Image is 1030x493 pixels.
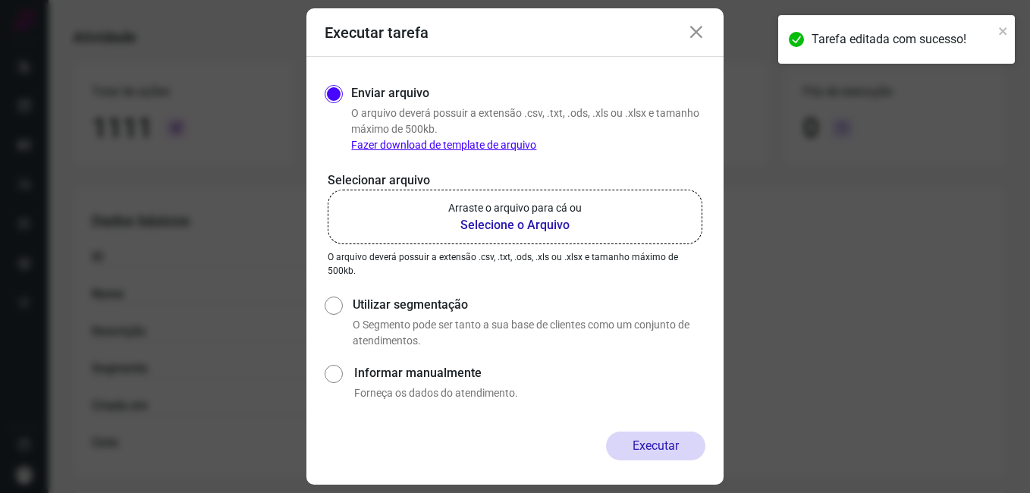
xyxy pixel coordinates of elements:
p: Forneça os dados do atendimento. [354,385,705,401]
button: close [998,21,1009,39]
h3: Executar tarefa [325,24,429,42]
b: Selecione o Arquivo [448,216,582,234]
div: Tarefa editada com sucesso! [812,30,994,49]
button: Executar [606,432,705,460]
label: Utilizar segmentação [353,296,705,314]
p: Arraste o arquivo para cá ou [448,200,582,216]
label: Enviar arquivo [351,84,429,102]
p: O arquivo deverá possuir a extensão .csv, .txt, .ods, .xls ou .xlsx e tamanho máximo de 500kb. [351,105,705,153]
p: O Segmento pode ser tanto a sua base de clientes como um conjunto de atendimentos. [353,317,705,349]
p: O arquivo deverá possuir a extensão .csv, .txt, .ods, .xls ou .xlsx e tamanho máximo de 500kb. [328,250,702,278]
p: Selecionar arquivo [328,171,702,190]
label: Informar manualmente [354,364,705,382]
a: Fazer download de template de arquivo [351,139,536,151]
